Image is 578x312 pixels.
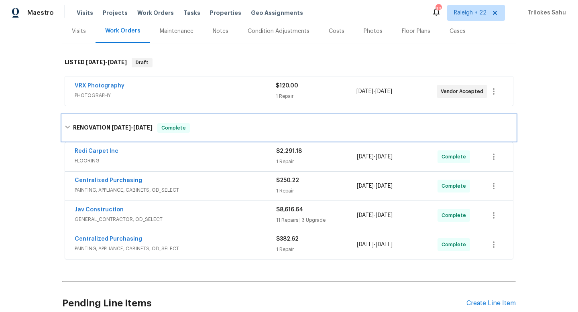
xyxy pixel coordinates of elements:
[108,59,127,65] span: [DATE]
[357,213,374,218] span: [DATE]
[276,245,357,253] div: 1 Repair
[72,27,86,35] div: Visits
[137,9,174,17] span: Work Orders
[357,242,374,247] span: [DATE]
[357,211,393,219] span: -
[436,5,441,13] div: 394
[375,89,392,94] span: [DATE]
[65,58,127,67] h6: LISTED
[62,50,516,75] div: LISTED [DATE]-[DATE]Draft
[357,153,393,161] span: -
[376,213,393,218] span: [DATE]
[160,27,193,35] div: Maintenance
[402,27,430,35] div: Floor Plans
[276,216,357,224] div: 11 Repairs | 3 Upgrade
[75,157,276,165] span: FLOORING
[251,9,303,17] span: Geo Assignments
[357,154,374,160] span: [DATE]
[112,125,153,130] span: -
[112,125,131,130] span: [DATE]
[133,125,153,130] span: [DATE]
[357,183,374,189] span: [DATE]
[276,148,302,154] span: $2,291.18
[75,207,124,213] a: Jav Construction
[376,183,393,189] span: [DATE]
[158,124,189,132] span: Complete
[276,236,299,242] span: $382.62
[210,9,241,17] span: Properties
[442,211,469,219] span: Complete
[276,187,357,195] div: 1 Repair
[441,87,486,95] span: Vendor Accepted
[75,245,276,253] span: PAINTING, APPLIANCE, CABINETS, OD_SELECT
[450,27,466,35] div: Cases
[105,27,140,35] div: Work Orders
[183,10,200,16] span: Tasks
[466,300,516,307] div: Create Line Item
[75,236,142,242] a: Centralized Purchasing
[442,182,469,190] span: Complete
[524,9,566,17] span: Trilokes Sahu
[276,207,303,213] span: $8,616.64
[276,83,298,89] span: $120.00
[329,27,344,35] div: Costs
[357,182,393,190] span: -
[62,115,516,141] div: RENOVATION [DATE]-[DATE]Complete
[86,59,127,65] span: -
[75,186,276,194] span: PAINTING, APPLIANCE, CABINETS, OD_SELECT
[75,148,118,154] a: Redi Carpet Inc
[356,87,392,95] span: -
[27,9,54,17] span: Maestro
[213,27,228,35] div: Notes
[86,59,105,65] span: [DATE]
[73,123,153,133] h6: RENOVATION
[276,178,299,183] span: $250.22
[77,9,93,17] span: Visits
[248,27,309,35] div: Condition Adjustments
[103,9,128,17] span: Projects
[276,92,356,100] div: 1 Repair
[376,154,393,160] span: [DATE]
[357,241,393,249] span: -
[364,27,383,35] div: Photos
[75,178,142,183] a: Centralized Purchasing
[376,242,393,247] span: [DATE]
[75,83,124,89] a: VRX Photography
[442,241,469,249] span: Complete
[276,158,357,166] div: 1 Repair
[454,9,486,17] span: Raleigh + 22
[356,89,373,94] span: [DATE]
[75,215,276,223] span: GENERAL_CONTRACTOR, OD_SELECT
[132,59,152,67] span: Draft
[75,91,276,99] span: PHOTOGRAPHY
[442,153,469,161] span: Complete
